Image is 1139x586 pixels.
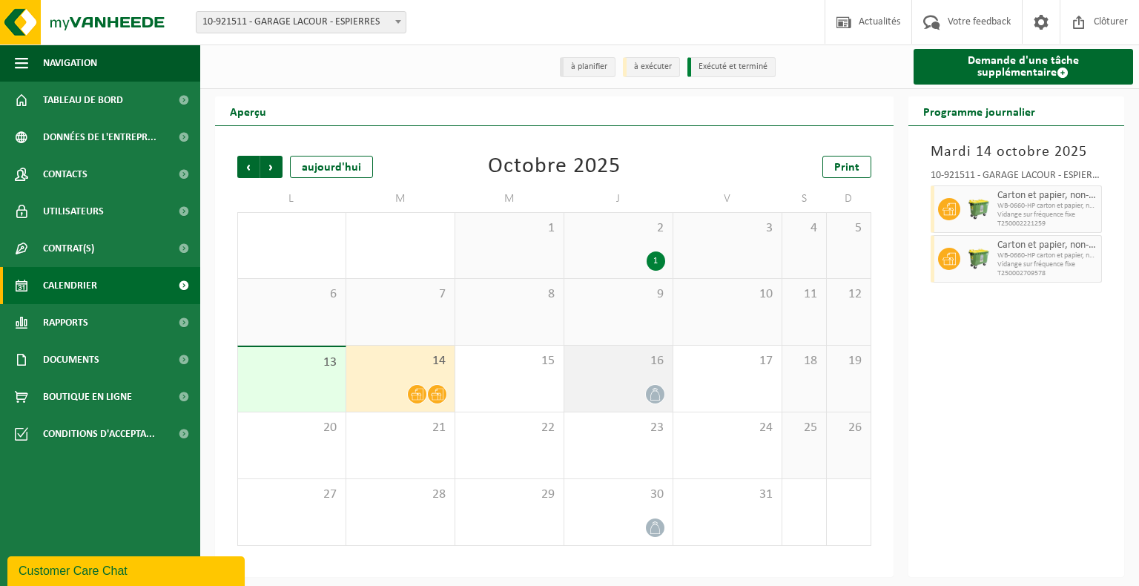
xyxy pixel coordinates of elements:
[43,341,99,378] span: Documents
[647,251,665,271] div: 1
[455,185,564,212] td: M
[463,487,556,503] span: 29
[43,415,155,452] span: Conditions d'accepta...
[681,420,774,436] span: 24
[354,286,447,303] span: 7
[572,220,665,237] span: 2
[290,156,373,178] div: aujourd'hui
[354,487,447,503] span: 28
[914,49,1134,85] a: Demande d'une tâche supplémentaire
[564,185,673,212] td: J
[237,185,346,212] td: L
[790,420,819,436] span: 25
[623,57,680,77] li: à exécuter
[43,267,97,304] span: Calendrier
[997,260,1098,269] span: Vidange sur fréquence fixe
[346,185,455,212] td: M
[997,251,1098,260] span: WB-0660-HP carton et papier, non-conditionné (industriel)
[687,57,776,77] li: Exécuté et terminé
[834,286,863,303] span: 12
[215,96,281,125] h2: Aperçu
[681,286,774,303] span: 10
[834,353,863,369] span: 19
[997,269,1098,278] span: T250002709578
[260,156,283,178] span: Suivant
[572,487,665,503] span: 30
[572,353,665,369] span: 16
[488,156,621,178] div: Octobre 2025
[681,220,774,237] span: 3
[560,57,615,77] li: à planifier
[572,286,665,303] span: 9
[834,220,863,237] span: 5
[834,162,859,174] span: Print
[968,248,990,270] img: WB-0660-HPE-GN-50
[782,185,827,212] td: S
[822,156,871,178] a: Print
[572,420,665,436] span: 23
[997,240,1098,251] span: Carton et papier, non-conditionné (industriel)
[673,185,782,212] td: V
[354,353,447,369] span: 14
[43,119,156,156] span: Données de l'entrepr...
[931,141,1103,163] h3: Mardi 14 octobre 2025
[790,220,819,237] span: 4
[997,211,1098,220] span: Vidange sur fréquence fixe
[931,171,1103,185] div: 10-921511 - GARAGE LACOUR - ESPIERRES
[463,286,556,303] span: 8
[43,230,94,267] span: Contrat(s)
[43,304,88,341] span: Rapports
[43,45,97,82] span: Navigation
[997,190,1098,202] span: Carton et papier, non-conditionné (industriel)
[43,82,123,119] span: Tableau de bord
[196,11,406,33] span: 10-921511 - GARAGE LACOUR - ESPIERRES
[681,353,774,369] span: 17
[43,193,104,230] span: Utilisateurs
[245,420,338,436] span: 20
[790,286,819,303] span: 11
[790,353,819,369] span: 18
[245,355,338,371] span: 13
[354,420,447,436] span: 21
[997,202,1098,211] span: WB-0660-HP carton et papier, non-conditionné (industriel)
[245,487,338,503] span: 27
[463,420,556,436] span: 22
[463,220,556,237] span: 1
[43,156,88,193] span: Contacts
[908,96,1050,125] h2: Programme journalier
[245,286,338,303] span: 6
[463,353,556,369] span: 15
[197,12,406,33] span: 10-921511 - GARAGE LACOUR - ESPIERRES
[834,420,863,436] span: 26
[997,220,1098,228] span: T250002221259
[681,487,774,503] span: 31
[827,185,871,212] td: D
[968,198,990,220] img: WB-0660-HPE-GN-50
[7,553,248,586] iframe: chat widget
[43,378,132,415] span: Boutique en ligne
[237,156,260,178] span: Précédent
